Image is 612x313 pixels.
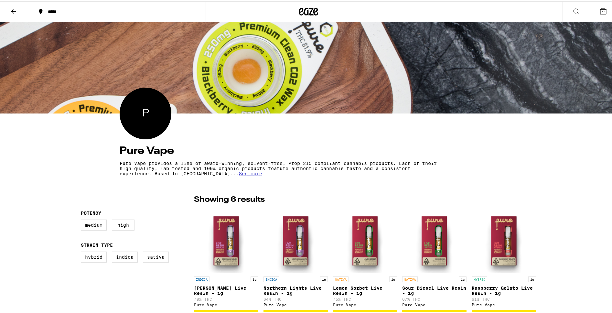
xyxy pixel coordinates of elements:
[194,207,258,272] img: Pure Vape - Crenshaw Melon Live Resin - 1g
[194,296,258,300] p: 70% THC
[194,284,258,295] p: [PERSON_NAME] Live Resin - 1g
[263,275,279,281] p: INDICA
[263,301,328,306] div: Pure Vape
[112,218,134,229] label: High
[402,207,467,309] a: Open page for Sour Diesel Live Resin - 1g from Pure Vape
[389,275,397,281] p: 1g
[194,193,265,204] p: Showing 6 results
[402,301,467,306] div: Pure Vape
[402,275,418,281] p: SATIVA
[333,275,349,281] p: SATIVA
[112,250,138,261] label: Indica
[81,209,101,214] legend: Potency
[333,296,397,300] p: 75% THC
[333,301,397,306] div: Pure Vape
[143,250,169,261] label: Sativa
[528,275,536,281] p: 1g
[263,207,328,272] img: Pure Vape - Northern Lights Live Resin - 1g
[194,301,258,306] div: Pure Vape
[81,250,107,261] label: Hybrid
[472,207,536,272] img: Pure Vape - Raspberry Gelato Live Resin - 1g
[120,159,440,175] p: Pure Vape provides a line of award-winning, solvent-free, Prop 215 compliant cannabis products. E...
[472,284,536,295] p: Raspberry Gelato Live Resin - 1g
[333,207,397,309] a: Open page for Lemon Sorbet Live Resin - 1g from Pure Vape
[472,296,536,300] p: 61% THC
[251,275,258,281] p: 1g
[472,275,487,281] p: HYBRID
[320,275,328,281] p: 1g
[472,207,536,309] a: Open page for Raspberry Gelato Live Resin - 1g from Pure Vape
[402,207,467,272] img: Pure Vape - Sour Diesel Live Resin - 1g
[142,105,149,119] span: Pure Vape
[263,296,328,300] p: 64% THC
[402,284,467,295] p: Sour Diesel Live Resin - 1g
[402,296,467,300] p: 67% THC
[120,145,497,155] h4: Pure Vape
[239,170,262,175] span: See more
[472,301,536,306] div: Pure Vape
[194,207,258,309] a: Open page for Crenshaw Melon Live Resin - 1g from Pure Vape
[333,207,397,272] img: Pure Vape - Lemon Sorbet Live Resin - 1g
[81,241,113,246] legend: Strain Type
[81,218,107,229] label: Medium
[263,207,328,309] a: Open page for Northern Lights Live Resin - 1g from Pure Vape
[4,5,47,10] span: Hi. Need any help?
[333,284,397,295] p: Lemon Sorbet Live Resin - 1g
[194,275,209,281] p: INDICA
[459,275,467,281] p: 1g
[263,284,328,295] p: Northern Lights Live Resin - 1g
